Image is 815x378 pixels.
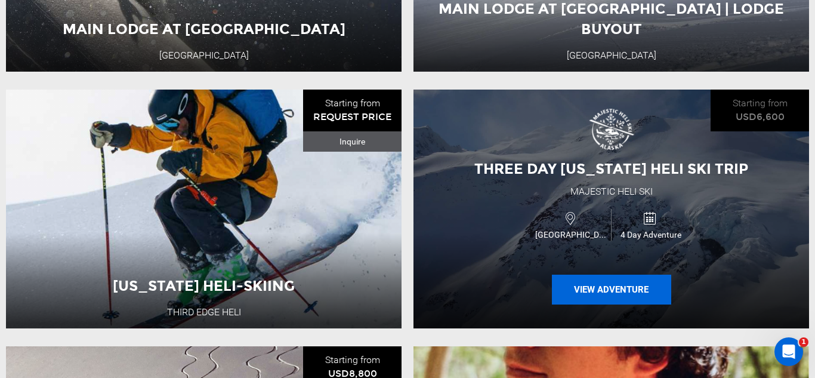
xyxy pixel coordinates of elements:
span: [GEOGRAPHIC_DATA] [532,229,612,241]
button: View Adventure [552,275,671,305]
span: 1 [799,337,808,347]
span: 4 Day Adventure [612,229,690,241]
span: Three Day [US_STATE] Heli Ski Trip [474,160,748,177]
img: images [588,105,635,153]
div: Majestic Heli Ski [570,185,653,199]
iframe: Intercom live chat [774,337,803,366]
